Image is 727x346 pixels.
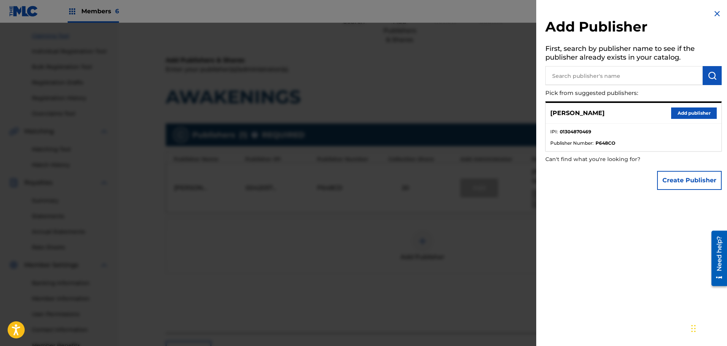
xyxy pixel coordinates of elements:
[550,140,594,147] span: Publisher Number :
[708,71,717,80] img: Search Works
[689,310,727,346] iframe: Chat Widget
[545,66,703,85] input: Search publisher's name
[657,171,722,190] button: Create Publisher
[691,317,696,340] div: Drag
[9,6,38,17] img: MLC Logo
[81,7,119,16] span: Members
[115,8,119,15] span: 6
[545,152,678,167] p: Can't find what you're looking for?
[706,228,727,289] iframe: Resource Center
[545,18,722,38] h2: Add Publisher
[560,128,591,135] strong: 01304870469
[545,42,722,66] h5: First, search by publisher name to see if the publisher already exists in your catalog.
[550,128,558,135] span: IPI :
[550,109,605,118] p: [PERSON_NAME]
[545,85,678,101] p: Pick from suggested publishers:
[596,140,615,147] strong: P648CO
[671,107,717,119] button: Add publisher
[68,7,77,16] img: Top Rightsholders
